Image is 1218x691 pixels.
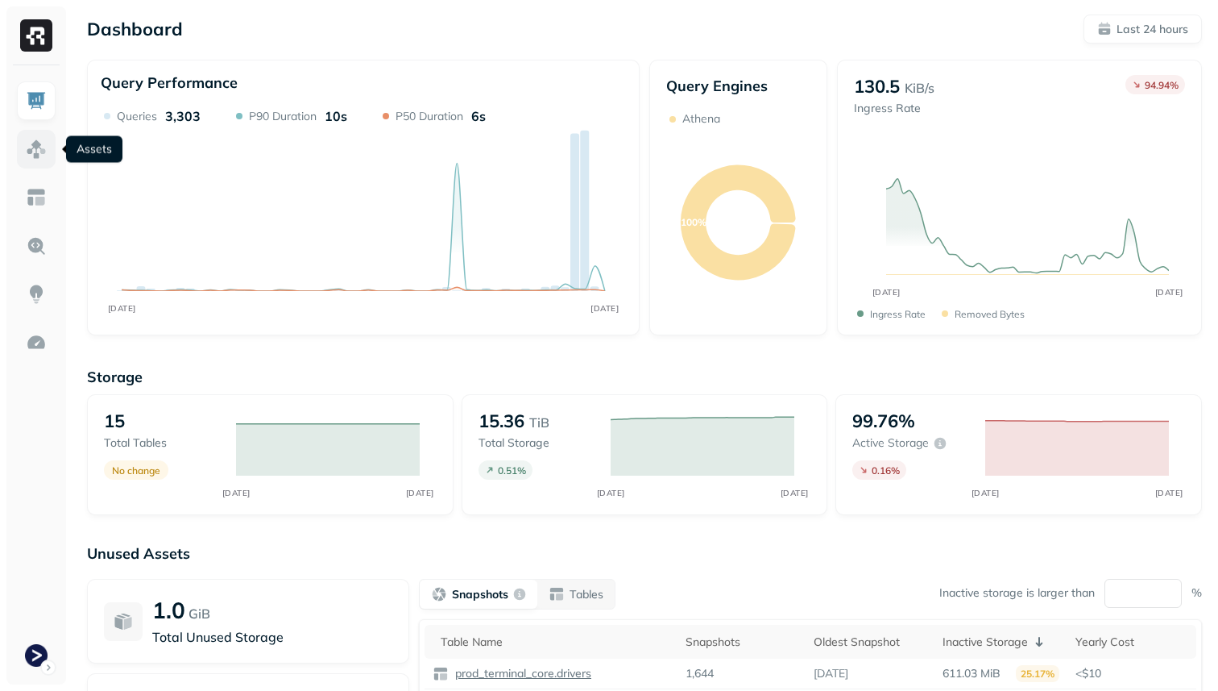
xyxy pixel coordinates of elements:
[498,464,526,477] p: 0.51 %
[25,644,48,667] img: Terminal
[26,332,47,353] img: Optimization
[325,108,347,124] p: 10s
[66,136,122,163] div: Assets
[872,464,900,477] p: 0.16 %
[570,587,603,602] p: Tables
[1191,585,1202,601] p: %
[870,308,926,320] p: Ingress Rate
[852,435,929,451] p: Active storage
[529,413,549,432] p: TiB
[905,78,934,98] p: KiB/s
[814,666,848,681] p: [DATE]
[112,464,160,477] p: No change
[108,303,136,314] tspan: [DATE]
[26,235,47,256] img: Query Explorer
[478,410,524,432] p: 15.36
[478,435,594,451] p: Total storage
[449,666,591,681] a: prod_terminal_core.drivers
[971,488,999,498] tspan: [DATE]
[152,627,392,647] p: Total Unused Storage
[441,635,669,650] div: Table Name
[942,666,1000,681] p: 611.03 MiB
[1116,22,1188,37] p: Last 24 hours
[955,308,1025,320] p: Removed bytes
[852,410,915,432] p: 99.76%
[1154,488,1183,498] tspan: [DATE]
[666,77,810,95] p: Query Engines
[87,368,1202,386] p: Storage
[87,18,183,40] p: Dashboard
[87,544,1202,563] p: Unused Assets
[1075,635,1188,650] div: Yearly Cost
[249,109,317,124] p: P90 Duration
[597,488,625,498] tspan: [DATE]
[26,139,47,160] img: Assets
[471,108,486,124] p: 6s
[20,19,52,52] img: Ryft
[152,596,185,624] p: 1.0
[1083,15,1202,44] button: Last 24 hours
[686,666,714,681] p: 1,644
[1154,287,1183,298] tspan: [DATE]
[781,488,809,498] tspan: [DATE]
[854,75,900,98] p: 130.5
[1075,666,1188,681] p: <$10
[1016,665,1059,682] p: 25.17%
[1145,79,1179,91] p: 94.94 %
[872,287,900,298] tspan: [DATE]
[406,488,434,498] tspan: [DATE]
[590,303,619,314] tspan: [DATE]
[26,187,47,208] img: Asset Explorer
[104,410,125,432] p: 15
[682,111,720,127] p: Athena
[188,604,210,623] p: GiB
[222,488,251,498] tspan: [DATE]
[939,585,1095,601] p: Inactive storage is larger than
[117,109,157,124] p: Queries
[396,109,463,124] p: P50 Duration
[104,435,220,451] p: Total tables
[854,101,934,116] p: Ingress Rate
[452,666,591,681] p: prod_terminal_core.drivers
[452,587,508,602] p: Snapshots
[26,284,47,305] img: Insights
[942,635,1028,650] p: Inactive Storage
[433,666,449,682] img: table
[686,635,797,650] div: Snapshots
[26,90,47,111] img: Dashboard
[101,73,238,92] p: Query Performance
[681,216,706,228] text: 100%
[165,108,201,124] p: 3,303
[814,635,926,650] div: Oldest Snapshot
